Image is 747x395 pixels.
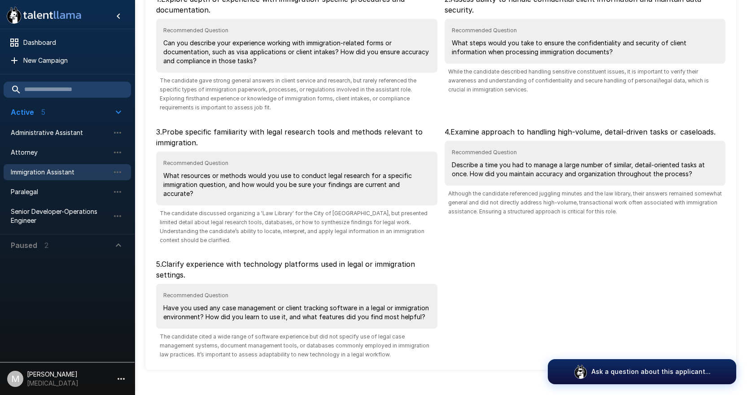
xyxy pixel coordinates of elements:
p: Have you used any case management or client tracking software in a legal or immigration environme... [163,304,430,321]
span: The candidate gave strong general answers in client service and research, but rarely referenced t... [156,76,437,112]
p: Ask a question about this applicant... [591,367,711,376]
p: 5 . Clarify experience with technology platforms used in legal or immigration settings. [156,259,437,280]
span: Recommended Question [452,148,719,157]
span: Recommended Question [163,26,430,35]
span: Recommended Question [452,26,719,35]
p: 3 . Probe specific familiarity with legal research tools and methods relevant to immigration. [156,126,437,148]
span: Although the candidate referenced juggling minutes and the law library, their answers remained so... [445,189,726,216]
span: Recommended Question [163,159,430,168]
p: What resources or methods would you use to conduct legal research for a specific immigration ques... [163,171,430,198]
button: Ask a question about this applicant... [548,359,736,384]
p: 4 . Examine approach to handling high-volume, detail-driven tasks or caseloads. [445,126,726,137]
p: What steps would you take to ensure the confidentiality and security of client information when p... [452,39,719,56]
span: The candidate cited a wide range of software experience but did not specify use of legal case man... [156,332,437,359]
p: Describe a time you had to manage a large number of similar, detail-oriented tasks at once. How d... [452,161,719,178]
span: Recommended Question [163,291,430,300]
span: The candidate discussed organizing a 'Law Library' for the City of [GEOGRAPHIC_DATA], but present... [156,209,437,245]
p: Can you describe your experience working with immigration-related forms or documentation, such as... [163,39,430,65]
span: While the candidate described handling sensitive constituent issues, it is important to verify th... [445,67,726,94]
img: logo_glasses@2x.png [573,365,588,379]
